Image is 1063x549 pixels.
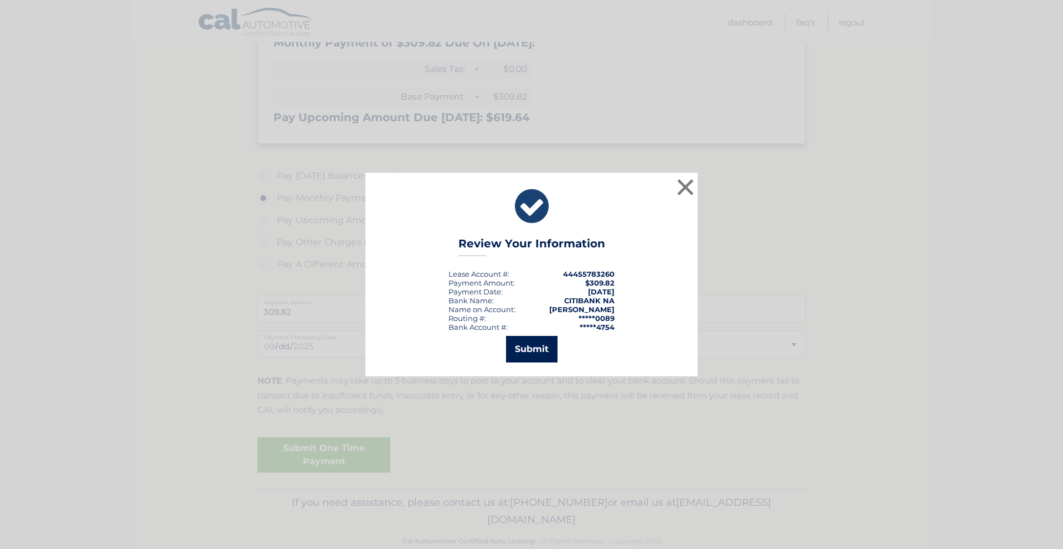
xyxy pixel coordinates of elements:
[563,270,615,278] strong: 44455783260
[448,323,508,332] div: Bank Account #:
[448,314,486,323] div: Routing #:
[588,287,615,296] span: [DATE]
[448,287,503,296] div: :
[448,287,501,296] span: Payment Date
[506,336,558,362] button: Submit
[549,305,615,314] strong: [PERSON_NAME]
[564,296,615,305] strong: CITIBANK NA
[448,270,509,278] div: Lease Account #:
[448,278,515,287] div: Payment Amount:
[674,176,696,198] button: ×
[458,237,605,256] h3: Review Your Information
[448,305,515,314] div: Name on Account:
[585,278,615,287] span: $309.82
[448,296,494,305] div: Bank Name:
